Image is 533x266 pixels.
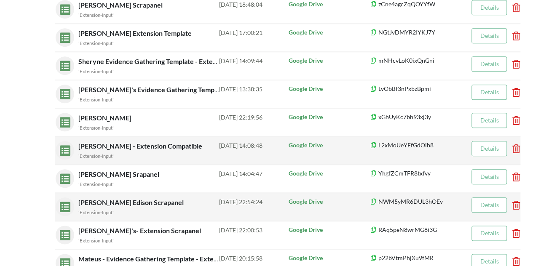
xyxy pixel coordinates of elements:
[471,226,507,241] button: Details
[471,169,507,184] button: Details
[56,56,70,71] img: sheets.7a1b7961.svg
[78,12,114,18] small: 'Extension-Input'
[471,28,507,43] button: Details
[289,56,370,65] p: Google Drive
[289,141,370,149] p: Google Drive
[289,85,370,93] p: Google Drive
[480,258,498,265] a: Details
[480,60,498,67] a: Details
[78,97,114,102] small: 'Extension-Input'
[78,1,164,9] span: [PERSON_NAME] Scrapanel
[289,113,370,121] p: Google Drive
[471,56,507,72] button: Details
[370,226,471,234] p: RAq5peN8wrMG8i3G
[480,145,498,152] a: Details
[289,254,370,262] p: Google Drive
[370,56,471,65] p: mNHcvLoK0ixQnGni
[56,85,70,99] img: sheets.7a1b7961.svg
[56,113,70,128] img: sheets.7a1b7961.svg
[78,142,204,150] span: [PERSON_NAME] - Extension Compatible
[56,197,70,212] img: sheets.7a1b7961.svg
[78,255,267,263] span: Mateus - Evidence Gathering Template - Extension Compatible
[219,28,288,47] div: [DATE] 17:00:21
[370,28,471,37] p: NGtJvDMYR2IYKJ7Y
[78,170,161,178] span: [PERSON_NAME] Srapanel
[219,169,288,188] div: [DATE] 14:04:47
[370,197,471,206] p: NWM5yMR6DUL3hOEv
[78,114,133,122] span: [PERSON_NAME]
[78,85,298,93] span: [PERSON_NAME]'s Evidence Gathering Template - Extension Compatible
[56,169,70,184] img: sheets.7a1b7961.svg
[219,197,288,216] div: [DATE] 22:54:24
[78,29,193,37] span: [PERSON_NAME] Extension Template
[370,141,471,149] p: L2xMoUeYEfGdOib8
[78,226,203,234] span: [PERSON_NAME]'s- Extension Scrapanel
[480,117,498,124] a: Details
[78,40,114,46] small: 'Extension-Input'
[78,210,114,215] small: 'Extension-Input'
[78,238,114,243] small: 'Extension-Input'
[289,197,370,206] p: Google Drive
[480,4,498,11] a: Details
[78,153,114,159] small: 'Extension-Input'
[370,254,471,262] p: p22bVtmPhjXu9fMR
[56,141,70,156] img: sheets.7a1b7961.svg
[289,28,370,37] p: Google Drive
[471,141,507,156] button: Details
[480,32,498,39] a: Details
[289,226,370,234] p: Google Drive
[480,173,498,180] a: Details
[56,226,70,240] img: sheets.7a1b7961.svg
[219,226,288,244] div: [DATE] 22:00:53
[480,88,498,96] a: Details
[78,181,114,187] small: 'Extension-Input'
[370,113,471,121] p: xGhUyKc7bh93xj3y
[219,56,288,75] div: [DATE] 14:09:44
[370,169,471,178] p: YhgfZCmTFR8txfvy
[471,85,507,100] button: Details
[219,113,288,131] div: [DATE] 22:19:56
[78,69,114,74] small: 'Extension-Input'
[219,85,288,103] div: [DATE] 13:38:35
[471,197,507,213] button: Details
[78,125,114,130] small: 'Extension-Input'
[480,201,498,208] a: Details
[471,113,507,128] button: Details
[78,198,185,206] span: [PERSON_NAME] Edison Scrapanel
[370,85,471,93] p: LvObBf3nPxbzBpmi
[219,141,288,160] div: [DATE] 14:08:48
[289,169,370,178] p: Google Drive
[480,229,498,237] a: Details
[78,57,266,65] span: Sheryne Evidence Gathering Template - Extension Compatible
[56,28,70,43] img: sheets.7a1b7961.svg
